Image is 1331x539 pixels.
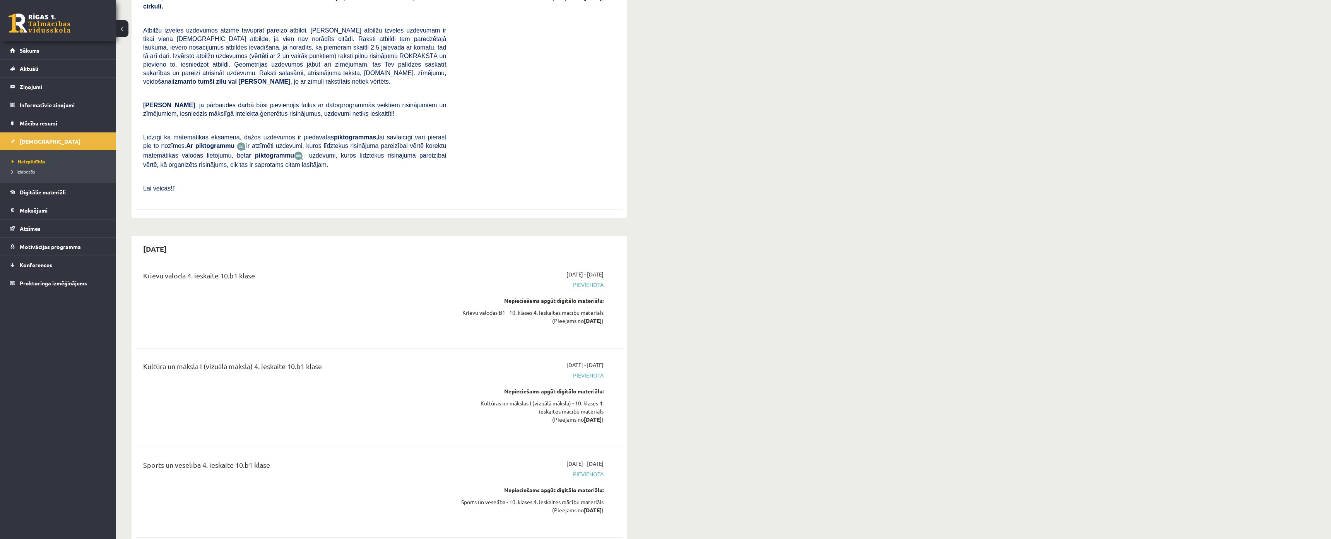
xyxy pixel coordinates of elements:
[10,201,106,219] a: Maksājumi
[143,134,446,149] span: Līdzīgi kā matemātikas eksāmenā, dažos uzdevumos ir piedāvātas lai savlaicīgi vari pierast pie to...
[10,132,106,150] a: [DEMOGRAPHIC_DATA]
[143,102,195,108] span: [PERSON_NAME]
[458,297,604,305] div: Nepieciešams apgūt digitālo materiālu:
[143,27,446,85] span: Atbilžu izvēles uzdevumos atzīmē tavuprāt pareizo atbildi. [PERSON_NAME] atbilžu izvēles uzdevuma...
[458,470,604,478] span: Pievienota
[143,185,173,192] span: Lai veicās!
[198,78,290,85] b: tumši zilu vai [PERSON_NAME]
[20,138,80,145] span: [DEMOGRAPHIC_DATA]
[12,168,108,175] a: Izlabotās
[10,183,106,201] a: Digitālie materiāli
[143,361,446,375] div: Kultūra un māksla I (vizuālā māksla) 4. ieskaite 10.b1 klase
[566,361,604,369] span: [DATE] - [DATE]
[20,47,39,54] span: Sākums
[9,14,70,33] a: Rīgas 1. Tālmācības vidusskola
[458,498,604,514] div: Sports un veselība - 10. klases 4. ieskaites mācību materiāls (Pieejams no )
[458,399,604,424] div: Kultūras un mākslas I (vizuālā māksla) - 10. klases 4. ieskaites mācību materiāls (Pieejams no )
[173,78,196,85] b: izmanto
[334,134,378,141] b: piktogrammas,
[143,460,446,474] div: Sports un veselība 4. ieskaite 10.b1 klase
[237,142,246,151] img: JfuEzvunn4EvwAAAAASUVORK5CYII=
[10,274,106,292] a: Proktoringa izmēģinājums
[20,78,106,96] legend: Ziņojumi
[584,506,602,513] strong: [DATE]
[10,220,106,237] a: Atzīmes
[20,189,66,196] span: Digitālie materiāli
[143,152,446,168] span: - uzdevumi, kuros līdztekus risinājuma pareizībai vērtē, kā organizēts risinājums, cik tas ir sap...
[294,151,303,160] img: wKvN42sLe3LLwAAAABJRU5ErkJggg==
[458,486,604,494] div: Nepieciešams apgūt digitālo materiālu:
[10,114,106,132] a: Mācību resursi
[10,256,106,274] a: Konferences
[12,158,45,165] span: Neizpildītās
[458,281,604,289] span: Pievienota
[143,270,446,285] div: Krievu valoda 4. ieskaite 10.b1 klase
[10,60,106,77] a: Aktuāli
[20,65,38,72] span: Aktuāli
[173,185,175,192] span: J
[458,371,604,379] span: Pievienota
[12,158,108,165] a: Neizpildītās
[143,102,446,117] span: , ja pārbaudes darbā būsi pievienojis failus ar datorprogrammās veiktiem risinājumiem un zīmējumi...
[20,243,81,250] span: Motivācijas programma
[186,142,234,149] b: Ar piktogrammu
[135,240,175,258] h2: [DATE]
[10,96,106,114] a: Informatīvie ziņojumi
[20,280,87,287] span: Proktoringa izmēģinājums
[10,41,106,59] a: Sākums
[584,416,602,423] strong: [DATE]
[458,387,604,395] div: Nepieciešams apgūt digitālo materiālu:
[12,168,35,175] span: Izlabotās
[20,261,52,268] span: Konferences
[143,142,446,158] span: ir atzīmēti uzdevumi, kuros līdztekus risinājuma pareizībai vērtē korektu matemātikas valodas lie...
[20,201,106,219] legend: Maksājumi
[20,96,106,114] legend: Informatīvie ziņojumi
[245,152,294,159] b: ar piktogrammu
[10,238,106,256] a: Motivācijas programma
[20,120,57,127] span: Mācību resursi
[566,460,604,468] span: [DATE] - [DATE]
[458,309,604,325] div: Krievu valodas B1 - 10. klases 4. ieskaites mācību materiāls (Pieejams no )
[584,317,602,324] strong: [DATE]
[20,225,41,232] span: Atzīmes
[566,270,604,278] span: [DATE] - [DATE]
[10,78,106,96] a: Ziņojumi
